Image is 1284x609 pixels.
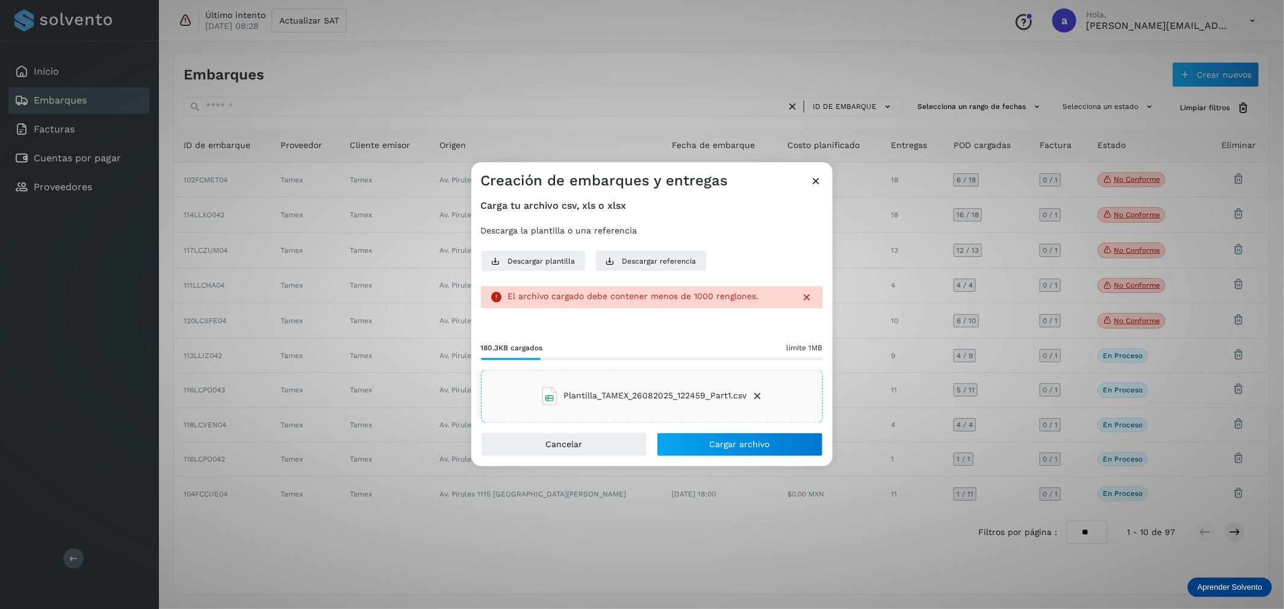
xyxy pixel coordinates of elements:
button: Cancelar [481,432,647,456]
p: Aprender Solvento [1197,583,1262,592]
span: Cancelar [545,440,582,448]
span: 180.3KB cargados [481,342,543,353]
span: Descargar referencia [622,256,696,267]
span: Cargar archivo [710,440,770,448]
div: Aprender Solvento [1188,578,1272,597]
button: Cargar archivo [657,432,823,456]
span: límite 1MB [787,342,823,353]
p: Descarga la plantilla o una referencia [481,226,823,236]
p: El archivo cargado debe contener menos de 1000 renglones. [508,291,792,301]
span: Plantilla_TAMEX_26082025_122459_Part1.csv [564,390,747,403]
span: Descargar plantilla [508,256,575,267]
h4: Carga tu archivo csv, xls o xlsx [481,200,823,211]
h3: Creación de embarques y entregas [481,172,728,190]
button: Descargar referencia [595,250,707,272]
button: Descargar plantilla [481,250,586,272]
